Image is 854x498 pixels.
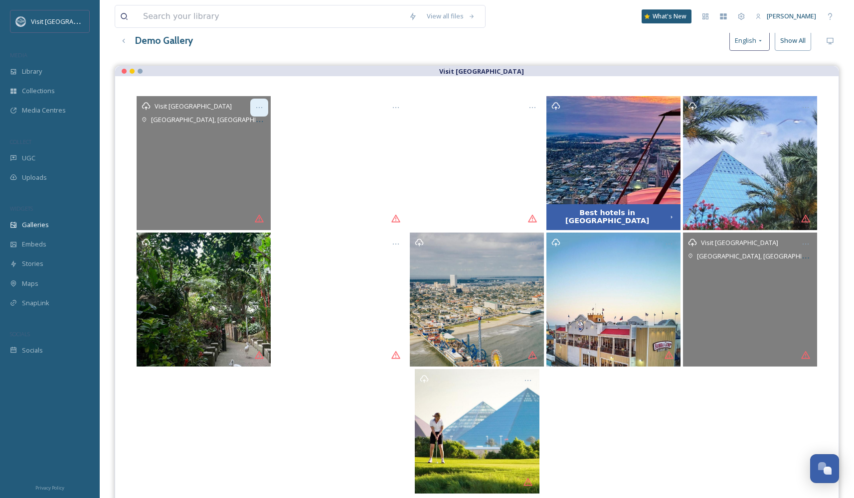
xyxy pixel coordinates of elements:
[735,36,756,45] span: English
[545,233,682,367] a: Opens media popup. Media description: 912f6e83a89b900df10e710b00a633afea14b866d61ba8e66ff150dd270...
[409,96,545,230] a: Opens media popup. Media description: 7fe2b1378392844cb643c6f7e85682b6e1454ce26474a93e03f5e6f1eaa...
[22,173,47,182] span: Uploads
[151,115,347,124] span: [GEOGRAPHIC_DATA], [GEOGRAPHIC_DATA], [GEOGRAPHIC_DATA]
[10,205,33,212] span: WIDGETS
[767,11,816,20] span: [PERSON_NAME]
[155,102,232,111] span: Visit [GEOGRAPHIC_DATA]
[682,233,818,367] a: Opens media popup. Media description: 41c628e53ce531e9c395c26fcb6c4ef30fe426af0b4e8b71a6ab183d370...
[10,51,27,59] span: MEDIA
[10,330,30,338] span: SOCIALS
[22,259,43,268] span: Stories
[701,238,778,247] span: Visit [GEOGRAPHIC_DATA]
[750,6,821,26] a: [PERSON_NAME]
[22,106,66,115] span: Media Centres
[22,298,49,308] span: SnapLink
[439,67,524,76] strong: Visit [GEOGRAPHIC_DATA]
[16,16,26,26] img: logo.png
[35,481,64,493] a: Privacy Policy
[422,6,480,26] a: View all files
[35,485,64,491] span: Privacy Policy
[775,30,811,51] button: Show All
[10,138,31,145] span: COLLECT
[136,96,272,230] a: Opens media popup. Media description: 58372ba8d4f1027c0530d458b4df657e21f9f9ea0258c28391268d86aeb...
[135,33,193,48] h3: Demo Gallery
[642,9,691,23] a: What's New
[136,233,272,367] a: Opens media popup. Media description: a047a3250c66ec1d0b61e534c28595a9e75a7df64c67dbe6580e33e835c...
[272,233,409,367] a: Opens media popup. Media description: 2dc68f8dcb36aa72663ea0fa073abb5818b8aa5c94b178346e81b8f9202...
[22,153,35,163] span: UGC
[272,96,409,230] a: Opens media popup. Media description: 21c33b5c2dd6ad8dc50d612fa5f45f9ccd21dd92144a2b2019d391c04f7...
[551,209,663,225] div: Best hotels in [GEOGRAPHIC_DATA]
[138,5,404,27] input: Search your library
[810,454,839,483] button: Open Chat
[22,220,49,230] span: Galleries
[682,96,818,230] a: Opens media popup. Media description: 7f848f1e86724e4e0e1a5b9588663ce7127773e30e9458490076b2c3c4b...
[409,233,545,367] a: Opens media popup. Media description: 40e1eee235fe252bd0a4540fbbf685473d5969a63e2f00ed83182a608a9...
[22,346,43,355] span: Socials
[22,240,46,249] span: Embeds
[31,16,108,26] span: Visit [GEOGRAPHIC_DATA]
[413,369,540,494] a: Opens media popup. Media description: e5112dd881fbe18a7f09210b195e8a17284e331f280fe18abed3e240d03...
[22,67,42,76] span: Library
[22,279,38,288] span: Maps
[22,86,55,96] span: Collections
[545,96,682,230] a: Opens media popup. Media description: eb57b395fae70f594caa759f6bd89baf67bc605c78ddc1545f1920f2fab...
